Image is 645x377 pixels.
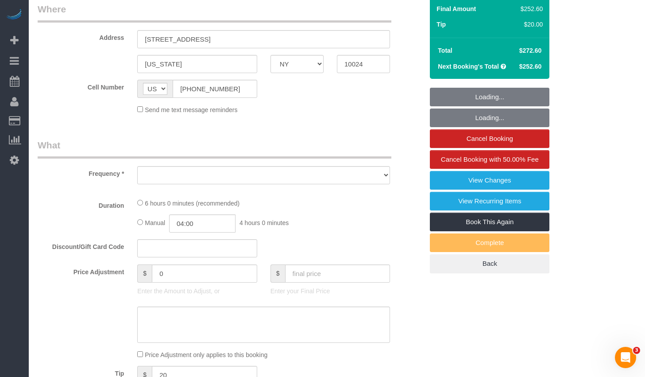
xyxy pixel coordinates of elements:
[517,20,543,29] div: $20.00
[430,213,549,231] a: Book This Again
[441,155,539,163] span: Cancel Booking with 50.00% Fee
[239,219,289,226] span: 4 hours 0 minutes
[145,106,237,113] span: Send me text message reminders
[31,264,131,276] label: Price Adjustment
[270,287,390,295] p: Enter your Final Price
[430,192,549,210] a: View Recurring Items
[436,20,446,29] label: Tip
[137,287,257,295] p: Enter the Amount to Adjust, or
[436,4,476,13] label: Final Amount
[31,30,131,42] label: Address
[337,55,390,73] input: Zip Code
[438,47,452,54] strong: Total
[615,347,636,368] iframe: Intercom live chat
[430,254,549,273] a: Back
[519,63,542,70] span: $252.60
[31,166,131,178] label: Frequency *
[519,47,542,54] span: $272.60
[145,200,239,207] span: 6 hours 0 minutes (recommended)
[137,55,257,73] input: City
[430,129,549,148] a: Cancel Booking
[31,239,131,251] label: Discount/Gift Card Code
[430,171,549,190] a: View Changes
[438,63,499,70] strong: Next Booking's Total
[285,264,390,283] input: final price
[517,4,543,13] div: $252.60
[145,219,165,226] span: Manual
[137,264,152,283] span: $
[38,3,391,23] legend: Where
[633,347,640,354] span: 3
[31,198,131,210] label: Duration
[145,351,267,358] span: Price Adjustment only applies to this booking
[5,9,23,21] img: Automaid Logo
[31,80,131,92] label: Cell Number
[430,150,549,169] a: Cancel Booking with 50.00% Fee
[38,139,391,159] legend: What
[270,264,285,283] span: $
[173,80,257,98] input: Cell Number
